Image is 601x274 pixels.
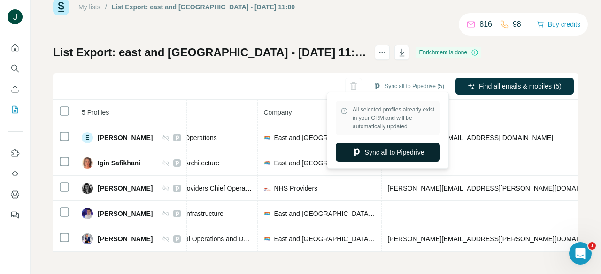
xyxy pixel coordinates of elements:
[8,39,23,56] button: Quick start
[8,101,23,118] button: My lists
[8,207,23,223] button: Feedback
[375,45,390,60] button: actions
[274,234,376,244] span: East and [GEOGRAPHIC_DATA] Teaching NHS Trust
[8,186,23,203] button: Dashboard
[82,109,109,116] span: 5 Profiles
[479,19,492,30] p: 816
[263,210,271,217] img: company-logo
[263,235,271,243] img: company-logo
[82,183,93,194] img: Avatar
[263,109,292,116] span: Company
[53,45,366,60] h1: List Export: east and [GEOGRAPHIC_DATA] - [DATE] 11:00
[588,242,596,250] span: 1
[82,233,93,244] img: Avatar
[139,185,303,192] span: Chair of NHS Providers Chief Operating Officer Network
[537,18,580,31] button: Buy credits
[416,47,481,58] div: Enrichment is done
[479,81,562,91] span: Find all emails & mobiles (5)
[8,81,23,97] button: Enrich CSV
[82,132,93,143] div: E
[263,159,271,167] img: company-logo
[98,234,153,244] span: [PERSON_NAME]
[513,19,521,30] p: 98
[569,242,592,265] iframe: Intercom live chat
[8,9,23,24] img: Avatar
[353,105,435,131] span: All selected profiles already exist in your CRM and will be automatically updated.
[367,79,451,93] button: Sync all to Pipedrive (5)
[274,184,317,193] span: NHS Providers
[274,209,376,218] span: East and [GEOGRAPHIC_DATA] Teaching NHS Trust
[274,158,376,168] span: East and [GEOGRAPHIC_DATA] Teaching NHS Trust
[274,133,376,142] span: East and [GEOGRAPHIC_DATA] Teaching NHS Trust
[387,134,553,141] span: [PERSON_NAME][EMAIL_ADDRESS][DOMAIN_NAME]
[263,185,271,192] img: company-logo
[139,235,273,243] span: Director of Digital Operations and Deputy CIO
[455,78,574,95] button: Find all emails & mobiles (5)
[78,3,100,11] a: My lists
[98,133,153,142] span: [PERSON_NAME]
[98,184,153,193] span: [PERSON_NAME]
[336,143,440,162] button: Sync all to Pipedrive
[263,134,271,141] img: company-logo
[105,2,107,12] li: /
[8,165,23,182] button: Use Surfe API
[82,157,93,169] img: Avatar
[98,158,140,168] span: Igin Safikhani
[82,208,93,219] img: Avatar
[139,210,223,217] span: Head of Digital Infrastructure
[98,209,153,218] span: [PERSON_NAME]
[8,60,23,77] button: Search
[112,2,295,12] div: List Export: east and [GEOGRAPHIC_DATA] - [DATE] 11:00
[8,145,23,162] button: Use Surfe on LinkedIn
